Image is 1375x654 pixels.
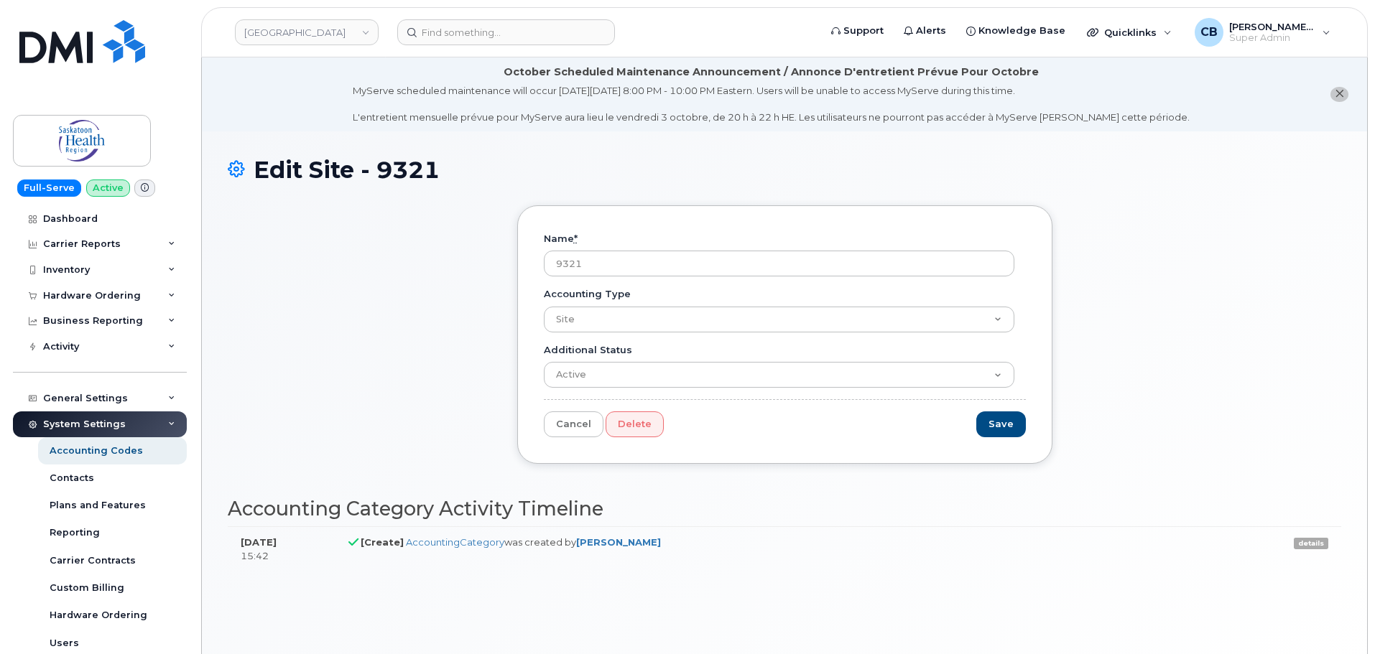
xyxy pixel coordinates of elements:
td: was created by [335,526,1190,571]
a: AccountingCategory [406,536,504,548]
input: Save [976,411,1026,438]
button: close notification [1330,87,1348,102]
strong: [DATE] [241,536,277,548]
label: Additional Status [544,343,632,357]
h2: Accounting Category Activity Timeline [228,498,1341,520]
abbr: required [574,233,578,244]
a: details [1294,538,1328,549]
h1: Edit Site - 9321 [228,157,1341,182]
span: 15:42 [241,550,269,561]
iframe: Messenger Launcher [1312,592,1364,643]
label: Accounting Type [544,287,631,301]
label: Name [544,232,578,246]
div: MyServe scheduled maintenance will occur [DATE][DATE] 8:00 PM - 10:00 PM Eastern. Users will be u... [353,84,1190,124]
a: Cancel [544,411,603,438]
a: [PERSON_NAME] [576,536,661,548]
div: October Scheduled Maintenance Announcement / Annonce D'entretient Prévue Pour Octobre [504,65,1039,80]
strong: [Create] [361,536,404,548]
a: Delete [606,411,664,438]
